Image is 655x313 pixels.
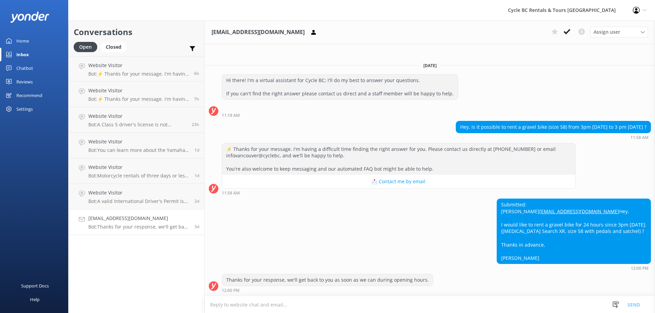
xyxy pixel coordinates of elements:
[88,215,189,222] h4: [EMAIL_ADDRESS][DOMAIN_NAME]
[88,138,189,145] h4: Website Visitor
[69,56,204,82] a: Website VisitorBot:⚡ Thanks for your message. I'm having a difficult time finding the right answe...
[16,102,33,116] div: Settings
[222,191,240,195] strong: 11:58 AM
[630,136,649,140] strong: 11:58 AM
[69,184,204,209] a: Website VisitorBot:A valid International Driver's Permit is required for licenses that do not mee...
[456,121,651,133] div: Hey, is it possible to rent a gravel bike (size 58) from 3pm [DATE] to 3 pm [DATE] ?
[10,12,49,23] img: yonder-white-logo.png
[222,288,433,293] div: Oct 03 2025 12:00pm (UTC -07:00) America/Tijuana
[74,42,97,52] div: Open
[194,224,199,230] span: Oct 03 2025 12:00pm (UTC -07:00) America/Tijuana
[631,266,649,270] strong: 12:00 PM
[69,209,204,235] a: [EMAIL_ADDRESS][DOMAIN_NAME]Bot:Thanks for your response, we'll get back to you as soon as we can...
[419,63,441,68] span: [DATE]
[69,133,204,158] a: Website VisitorBot:You can learn more about the Yamaha Tracer 9 GT, including rates, tech specs, ...
[222,288,239,293] strong: 12:00 PM
[212,28,305,37] h3: [EMAIL_ADDRESS][DOMAIN_NAME]
[74,26,199,38] h2: Conversations
[30,293,40,306] div: Help
[88,163,189,171] h4: Website Visitor
[456,135,651,140] div: Oct 03 2025 11:58am (UTC -07:00) America/Tijuana
[16,34,29,48] div: Home
[222,113,458,118] div: Oct 03 2025 11:18am (UTC -07:00) America/Tijuana
[88,147,189,153] p: Bot: You can learn more about the Yamaha Tracer 9 GT, including rates, tech specs, and bookings, ...
[194,147,199,153] span: Oct 04 2025 01:38pm (UTC -07:00) America/Tijuana
[222,274,433,286] div: Thanks for your response, we'll get back to you as soon as we can during opening hours.
[21,279,49,293] div: Support Docs
[222,75,458,99] div: Hi there! I'm a virtual assistant for Cycle BC; I'll do my best to answer your questions. If you ...
[88,71,189,77] p: Bot: ⚡ Thanks for your message. I'm having a difficult time finding the right answer for you. Ple...
[88,96,189,102] p: Bot: ⚡ Thanks for your message. I'm having a difficult time finding the right answer for you. Ple...
[16,61,33,75] div: Chatbot
[16,75,33,89] div: Reviews
[194,96,199,102] span: Oct 06 2025 04:37am (UTC -07:00) America/Tijuana
[497,199,651,264] div: Submitted: [PERSON_NAME] Hey, I would like to rent a gravel bike for 24 hours since 3pm [DATE]. (...
[222,175,575,188] button: 📩 Contact me by email
[222,113,240,118] strong: 11:18 AM
[16,89,42,102] div: Recommend
[497,266,651,270] div: Oct 03 2025 12:00pm (UTC -07:00) America/Tijuana
[192,122,199,127] span: Oct 05 2025 12:21pm (UTC -07:00) America/Tijuana
[88,122,187,128] p: Bot: A Class 5 driver's license is not sufficient to rent a motorcycle. You need a valid driver's...
[74,43,101,50] a: Open
[88,224,189,230] p: Bot: Thanks for your response, we'll get back to you as soon as we can during opening hours.
[69,107,204,133] a: Website VisitorBot:A Class 5 driver's license is not sufficient to rent a motorcycle. You need a ...
[69,82,204,107] a: Website VisitorBot:⚡ Thanks for your message. I'm having a difficult time finding the right answe...
[594,28,620,36] span: Assign user
[16,48,29,61] div: Inbox
[539,208,619,215] a: [EMAIL_ADDRESS][DOMAIN_NAME]
[88,189,189,197] h4: Website Visitor
[194,173,199,178] span: Oct 04 2025 12:07pm (UTC -07:00) America/Tijuana
[88,87,189,94] h4: Website Visitor
[194,71,199,76] span: Oct 06 2025 05:50am (UTC -07:00) America/Tijuana
[222,143,575,175] div: ⚡ Thanks for your message. I'm having a difficult time finding the right answer for you. Please c...
[88,173,189,179] p: Bot: Motorcycle rentals of three days or less can only be made [DATE] of the rental date. It's re...
[101,43,130,50] a: Closed
[590,27,648,37] div: Assign User
[194,198,199,204] span: Oct 04 2025 03:01am (UTC -07:00) America/Tijuana
[88,112,187,120] h4: Website Visitor
[88,198,189,204] p: Bot: A valid International Driver's Permit is required for licenses that do not meet Canadian sta...
[101,42,127,52] div: Closed
[222,190,576,195] div: Oct 03 2025 11:58am (UTC -07:00) America/Tijuana
[88,62,189,69] h4: Website Visitor
[69,158,204,184] a: Website VisitorBot:Motorcycle rentals of three days or less can only be made [DATE] of the rental...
